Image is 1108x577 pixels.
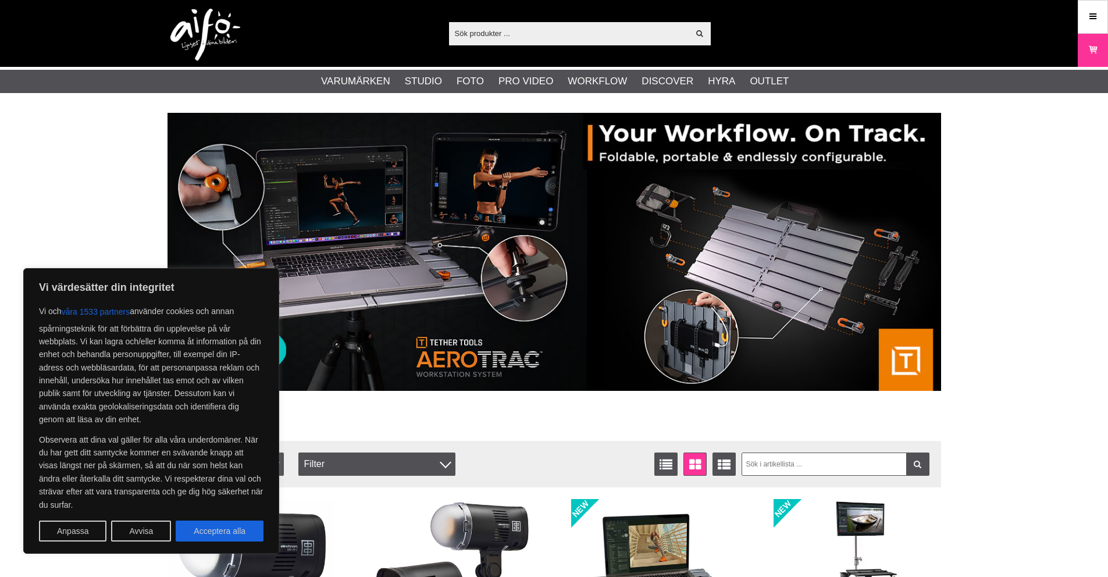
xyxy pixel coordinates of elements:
button: Avvisa [111,521,171,542]
a: Outlet [750,74,789,89]
a: Discover [642,74,693,89]
button: våra 1533 partners [62,301,130,322]
div: Vi värdesätter din integritet [23,268,279,554]
a: Utökad listvisning [712,453,736,476]
a: Varumärken [321,74,390,89]
a: Pro Video [498,74,553,89]
button: Anpassa [39,521,106,542]
p: Vi och använder cookies och annan spårningsteknik för att förbättra din upplevelse på vår webbpla... [39,301,263,426]
input: Sök i artikellista ... [742,453,929,476]
img: Annons:007 banner-header-aerotrac-1390x500.jpg [168,113,941,391]
a: Filtrera [906,453,929,476]
button: Acceptera alla [176,521,263,542]
a: Hyra [708,74,735,89]
a: Foto [457,74,484,89]
p: Vi värdesätter din integritet [39,280,263,294]
img: logo.png [170,9,240,61]
a: Listvisning [654,453,678,476]
a: Studio [405,74,442,89]
input: Sök produkter ... [449,24,689,42]
a: Fönstervisning [683,453,707,476]
a: Workflow [568,74,627,89]
div: Filter [298,453,455,476]
p: Observera att dina val gäller för alla våra underdomäner. När du har gett ditt samtycke kommer en... [39,433,263,511]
